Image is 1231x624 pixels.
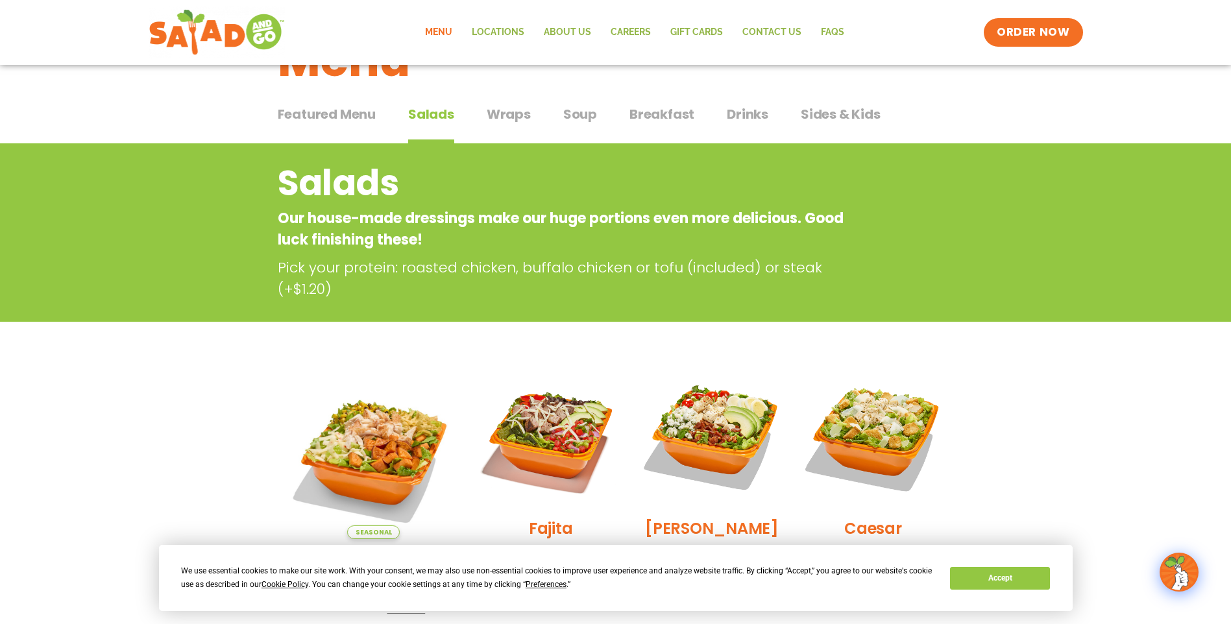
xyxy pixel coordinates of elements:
[733,18,811,47] a: Contact Us
[278,257,855,300] p: Pick your protein: roasted chicken, buffalo chicken or tofu (included) or steak (+$1.20)
[601,18,661,47] a: Careers
[278,104,376,124] span: Featured Menu
[997,25,1069,40] span: ORDER NOW
[278,157,849,210] h2: Salads
[563,104,597,124] span: Soup
[159,545,1073,611] div: Cookie Consent Prompt
[529,517,573,540] h2: Fajita
[661,18,733,47] a: GIFT CARDS
[822,544,867,561] span: 290 Cal
[534,18,601,47] a: About Us
[347,525,400,539] span: Seasonal
[802,366,944,507] img: Product photo for Caesar Salad
[287,366,461,539] img: Product photo for Southwest Harvest Salad
[526,580,567,589] span: Preferences
[387,599,425,615] span: Details
[661,544,707,561] span: 460 Cal
[641,366,783,507] img: Product photo for Cobb Salad
[727,104,768,124] span: Drinks
[645,517,779,540] h2: [PERSON_NAME]
[844,517,902,540] h2: Caesar
[262,580,308,589] span: Cookie Policy
[149,6,286,58] img: new-SAG-logo-768×292
[500,544,544,561] span: 330 Cal
[1161,554,1197,590] img: wpChatIcon
[950,567,1050,590] button: Accept
[278,208,849,250] p: Our house-made dressings make our huge portions even more delicious. Good luck finishing these!
[811,18,854,47] a: FAQs
[415,18,854,47] nav: Menu
[480,366,621,507] img: Product photo for Fajita Salad
[462,18,534,47] a: Locations
[984,18,1082,47] a: ORDER NOW
[408,104,454,124] span: Salads
[181,564,934,592] div: We use essential cookies to make our site work. With your consent, we may also use non-essential ...
[801,104,881,124] span: Sides & Kids
[415,18,462,47] a: Menu
[629,104,694,124] span: Breakfast
[487,104,531,124] span: Wraps
[278,100,954,144] div: Tabbed content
